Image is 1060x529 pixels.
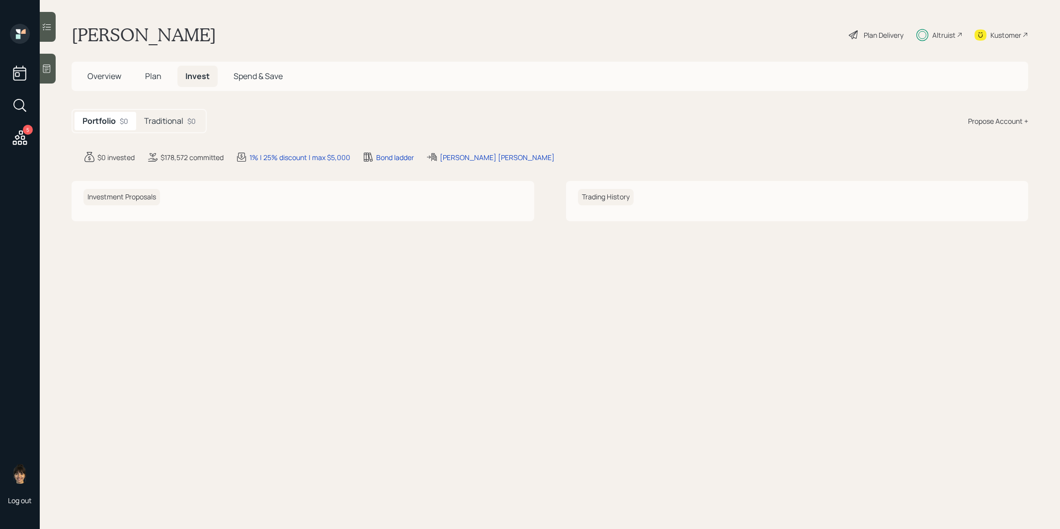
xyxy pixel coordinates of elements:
div: Altruist [932,30,956,40]
div: $0 [187,116,196,126]
h6: Trading History [578,189,634,205]
div: [PERSON_NAME] [PERSON_NAME] [440,152,555,163]
div: 5 [23,125,33,135]
span: Invest [185,71,210,82]
h6: Investment Proposals [83,189,160,205]
div: Bond ladder [376,152,414,163]
div: Log out [8,496,32,505]
div: $178,572 committed [161,152,224,163]
h5: Portfolio [82,116,116,126]
div: 1% | 25% discount | max $5,000 [249,152,350,163]
div: Plan Delivery [864,30,903,40]
div: Propose Account + [968,116,1028,126]
div: $0 invested [97,152,135,163]
div: $0 [120,116,128,126]
h1: [PERSON_NAME] [72,24,216,46]
div: Kustomer [990,30,1021,40]
span: Plan [145,71,162,82]
span: Overview [87,71,121,82]
span: Spend & Save [234,71,283,82]
h5: Traditional [144,116,183,126]
img: treva-nostdahl-headshot.png [10,464,30,484]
